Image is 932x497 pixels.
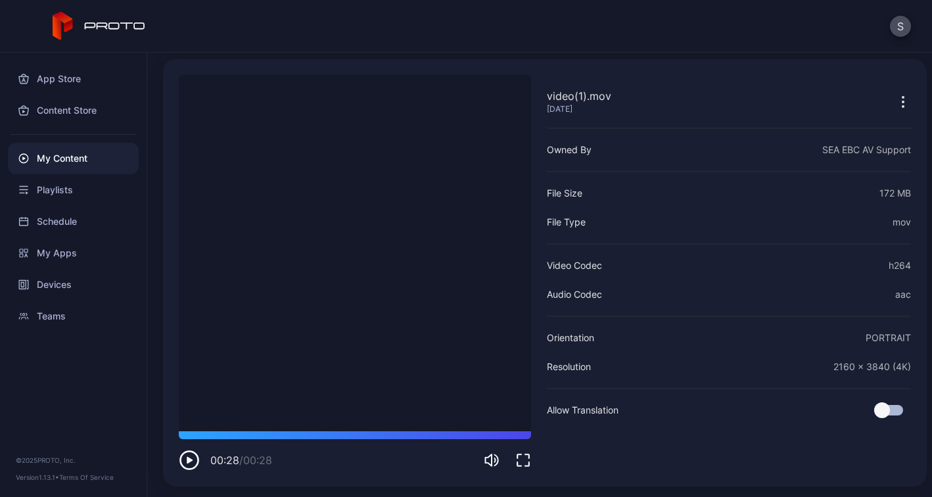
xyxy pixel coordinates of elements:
[822,142,911,158] div: SEA EBC AV Support
[8,95,139,126] a: Content Store
[547,142,592,158] div: Owned By
[210,452,272,468] div: 00:28
[59,473,114,481] a: Terms Of Service
[833,359,911,375] div: 2160 x 3840 (4K)
[547,88,611,104] div: video(1).mov
[547,258,602,273] div: Video Codec
[547,359,591,375] div: Resolution
[893,214,911,230] div: mov
[889,258,911,273] div: h264
[547,287,602,302] div: Audio Codec
[239,454,272,467] span: / 00:28
[895,287,911,302] div: aac
[8,300,139,332] a: Teams
[890,16,911,37] button: S
[866,330,911,346] div: PORTRAIT
[8,63,139,95] a: App Store
[547,214,586,230] div: File Type
[8,174,139,206] a: Playlists
[547,104,611,114] div: [DATE]
[8,237,139,269] a: My Apps
[8,143,139,174] a: My Content
[8,269,139,300] a: Devices
[547,330,594,346] div: Orientation
[16,455,131,465] div: © 2025 PROTO, Inc.
[879,185,911,201] div: 172 MB
[8,206,139,237] a: Schedule
[16,473,59,481] span: Version 1.13.1 •
[179,75,531,431] video: Sorry, your browser doesn‘t support embedded videos
[547,402,618,418] div: Allow Translation
[547,185,582,201] div: File Size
